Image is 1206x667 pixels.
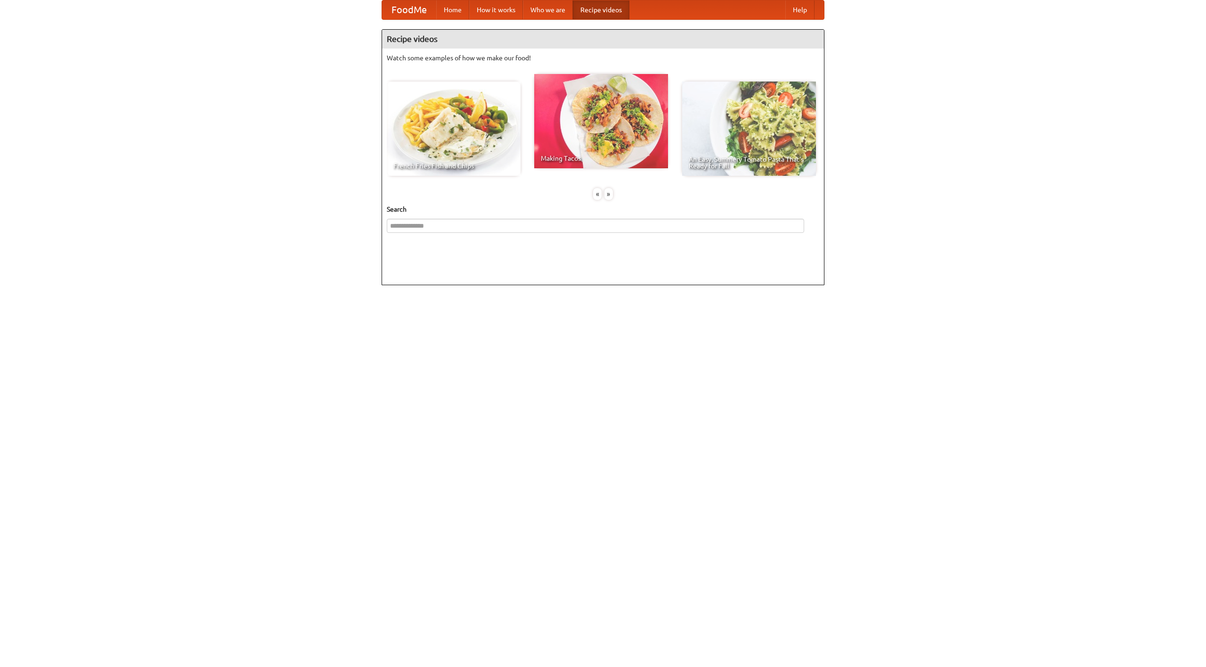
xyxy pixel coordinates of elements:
[523,0,573,19] a: Who we are
[382,0,436,19] a: FoodMe
[382,30,824,49] h4: Recipe videos
[387,82,521,176] a: French Fries Fish and Chips
[393,163,514,169] span: French Fries Fish and Chips
[785,0,815,19] a: Help
[469,0,523,19] a: How it works
[436,0,469,19] a: Home
[573,0,629,19] a: Recipe videos
[534,74,668,168] a: Making Tacos
[604,188,613,200] div: »
[593,188,602,200] div: «
[387,53,819,63] p: Watch some examples of how we make our food!
[682,82,816,176] a: An Easy, Summery Tomato Pasta That's Ready for Fall
[541,155,661,162] span: Making Tacos
[387,205,819,214] h5: Search
[689,156,809,169] span: An Easy, Summery Tomato Pasta That's Ready for Fall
